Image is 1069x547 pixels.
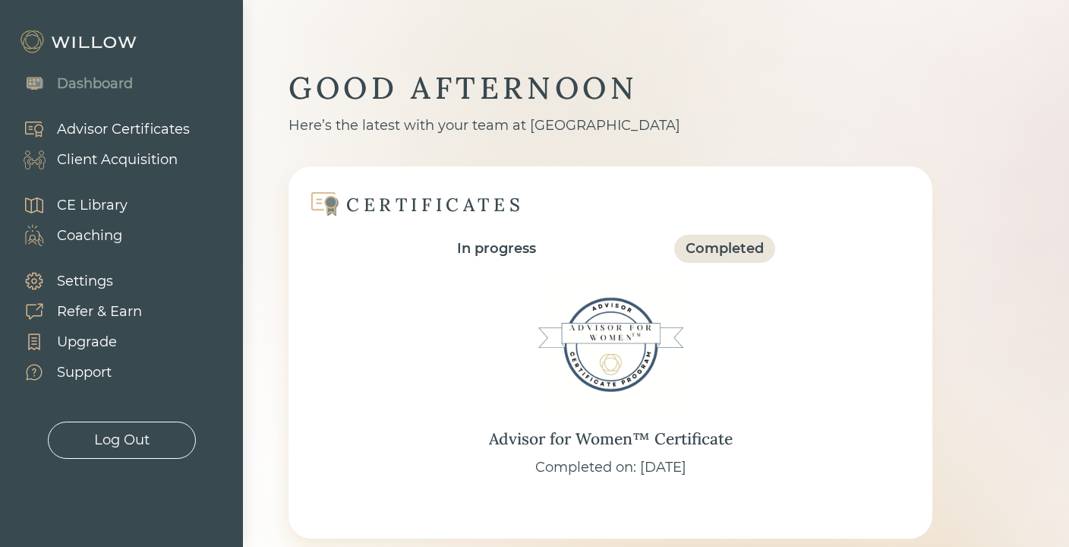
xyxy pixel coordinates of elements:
[19,30,140,54] img: Willow
[289,115,932,136] div: Here’s the latest with your team at [GEOGRAPHIC_DATA]
[346,193,524,217] div: CERTIFICATES
[8,327,142,357] a: Upgrade
[8,68,133,99] a: Dashboard
[57,195,128,216] div: CE Library
[8,144,190,175] a: Client Acquisition
[57,302,142,322] div: Refer & Earn
[94,430,150,451] div: Log Out
[289,68,932,108] div: GOOD AFTERNOON
[534,269,686,421] img: Advisor for Women™ Certificate Badge
[57,271,113,292] div: Settings
[57,332,117,353] div: Upgrade
[8,296,142,327] a: Refer & Earn
[8,190,128,220] a: CE Library
[535,457,686,478] div: Completed on: [DATE]
[489,427,733,451] div: Advisor for Women™ Certificate
[57,150,178,170] div: Client Acquisition
[686,239,764,259] div: Completed
[57,119,190,140] div: Advisor Certificates
[57,226,122,246] div: Coaching
[57,362,112,383] div: Support
[8,114,190,144] a: Advisor Certificates
[8,220,128,251] a: Coaching
[8,266,142,296] a: Settings
[57,74,133,94] div: Dashboard
[457,239,536,259] div: In progress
